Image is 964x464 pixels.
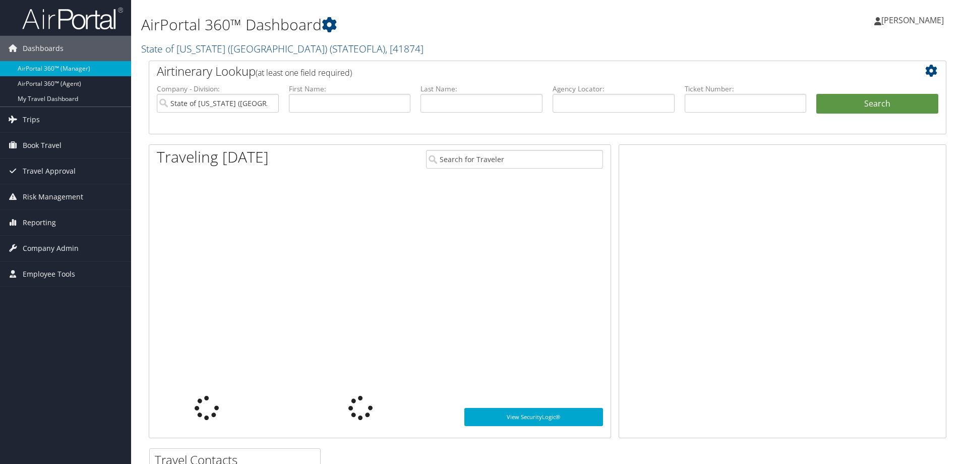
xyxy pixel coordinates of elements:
[330,42,385,56] span: ( STATEOFLA )
[23,107,40,132] span: Trips
[685,84,807,94] label: Ticket Number:
[141,42,424,56] a: State of [US_STATE] ([GEOGRAPHIC_DATA])
[874,5,954,35] a: [PERSON_NAME]
[816,94,938,114] button: Search
[553,84,675,94] label: Agency Locator:
[23,184,83,210] span: Risk Management
[23,133,62,158] span: Book Travel
[141,14,683,35] h1: AirPortal 360™ Dashboard
[23,210,56,235] span: Reporting
[420,84,543,94] label: Last Name:
[157,146,269,168] h1: Traveling [DATE]
[23,36,64,61] span: Dashboards
[256,67,352,78] span: (at least one field required)
[157,63,872,80] h2: Airtinerary Lookup
[464,408,603,426] a: View SecurityLogic®
[881,15,944,26] span: [PERSON_NAME]
[22,7,123,30] img: airportal-logo.png
[426,150,603,169] input: Search for Traveler
[385,42,424,56] span: , [ 41874 ]
[23,159,76,184] span: Travel Approval
[289,84,411,94] label: First Name:
[23,262,75,287] span: Employee Tools
[23,236,79,261] span: Company Admin
[157,84,279,94] label: Company - Division:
